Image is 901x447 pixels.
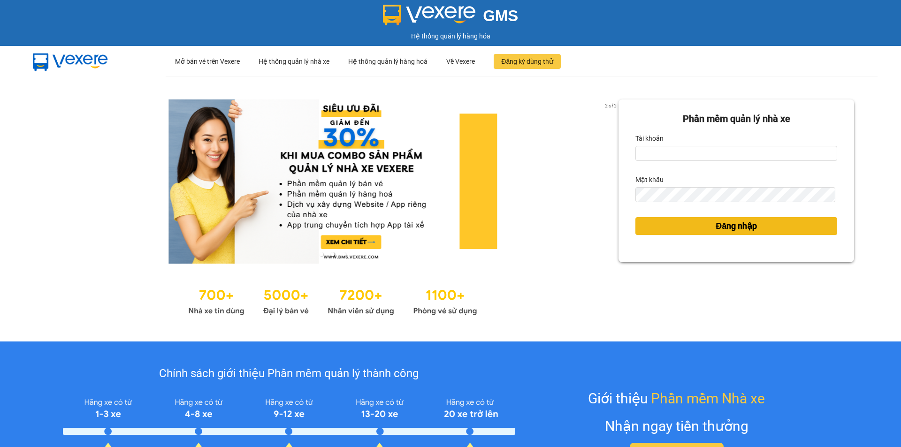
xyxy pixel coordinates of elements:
[63,365,515,383] div: Chính sách giới thiệu Phần mềm quản lý thành công
[2,31,899,41] div: Hệ thống quản lý hàng hóa
[635,217,837,235] button: Đăng nhập
[716,220,757,233] span: Đăng nhập
[259,46,329,76] div: Hệ thống quản lý nhà xe
[605,415,748,437] div: Nhận ngay tiền thưởng
[483,7,518,24] span: GMS
[188,282,477,318] img: Statistics.png
[635,146,837,161] input: Tài khoản
[602,99,618,112] p: 2 of 3
[588,387,765,409] div: Giới thiệu
[23,46,117,77] img: mbUUG5Q.png
[635,112,837,126] div: Phần mềm quản lý nhà xe
[446,46,475,76] div: Về Vexere
[383,14,519,22] a: GMS
[635,187,835,202] input: Mật khẩu
[605,99,618,264] button: next slide / item
[494,54,561,69] button: Đăng ký dùng thử
[651,387,765,409] span: Phần mềm Nhà xe
[383,5,476,25] img: logo 2
[331,252,335,256] li: slide item 2
[635,131,664,146] label: Tài khoản
[320,252,323,256] li: slide item 1
[635,172,664,187] label: Mật khẩu
[342,252,346,256] li: slide item 3
[348,46,428,76] div: Hệ thống quản lý hàng hoá
[47,99,60,264] button: previous slide / item
[501,56,553,67] span: Đăng ký dùng thử
[175,46,240,76] div: Mở bán vé trên Vexere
